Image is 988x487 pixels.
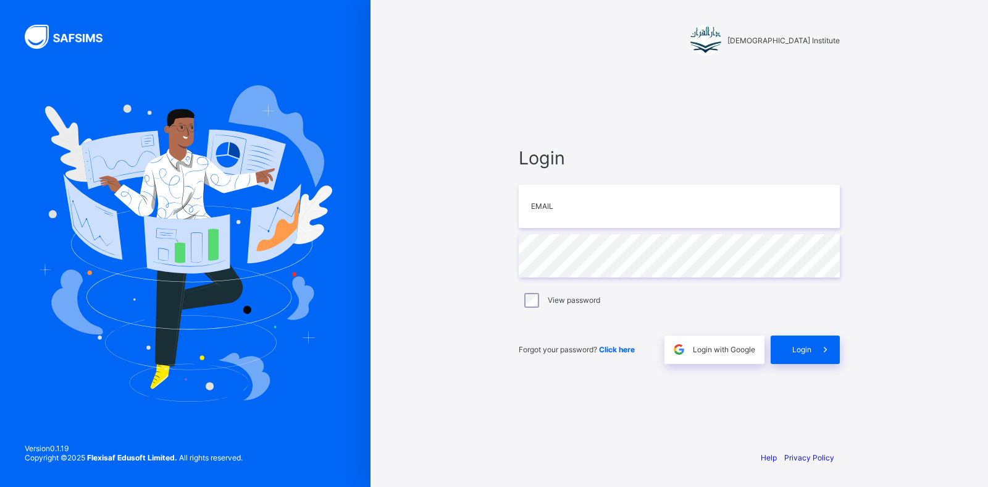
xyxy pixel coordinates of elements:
[792,345,811,354] span: Login
[672,342,686,357] img: google.396cfc9801f0270233282035f929180a.svg
[761,453,777,462] a: Help
[25,453,243,462] span: Copyright © 2025 All rights reserved.
[25,444,243,453] span: Version 0.1.19
[519,345,635,354] span: Forgot your password?
[38,85,332,402] img: Hero Image
[727,36,840,45] span: [DEMOGRAPHIC_DATA] Institute
[693,345,755,354] span: Login with Google
[25,25,117,49] img: SAFSIMS Logo
[599,345,635,354] a: Click here
[87,453,177,462] strong: Flexisaf Edusoft Limited.
[784,453,834,462] a: Privacy Policy
[519,147,840,169] span: Login
[548,295,600,305] label: View password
